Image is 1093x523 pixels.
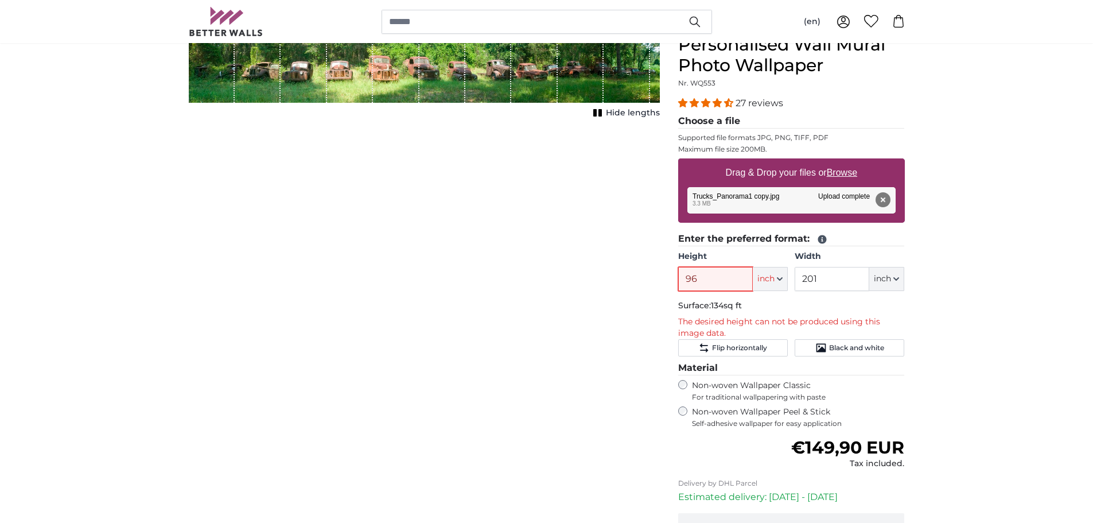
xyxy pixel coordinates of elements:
[678,339,788,357] button: Flip horizontally
[678,490,905,504] p: Estimated delivery: [DATE] - [DATE]
[795,11,830,32] button: (en)
[791,458,904,470] div: Tax included.
[753,267,788,291] button: inch
[590,105,660,121] button: Hide lengths
[189,7,263,36] img: Betterwalls
[678,145,905,154] p: Maximum file size 200MB.
[678,300,905,312] p: Surface:
[678,361,905,375] legend: Material
[829,343,884,352] span: Black and white
[678,133,905,142] p: Supported file formats JPG, PNG, TIFF, PDF
[795,339,904,357] button: Black and white
[874,273,891,285] span: inch
[869,267,904,291] button: inch
[692,393,905,402] span: For traditional wallpapering with paste
[189,34,660,121] div: 1 of 1
[757,273,775,285] span: inch
[827,168,857,177] u: Browse
[678,251,788,262] label: Height
[711,300,742,311] span: 134sq ft
[678,98,736,109] span: 4.41 stars
[692,406,905,428] label: Non-woven Wallpaper Peel & Stick
[678,79,715,87] span: Nr. WQ553
[678,316,905,339] p: The desired height can not be produced using this image data.
[736,98,783,109] span: 27 reviews
[678,479,905,488] p: Delivery by DHL Parcel
[692,380,905,402] label: Non-woven Wallpaper Classic
[712,343,767,352] span: Flip horizontally
[721,161,861,184] label: Drag & Drop your files or
[606,107,660,119] span: Hide lengths
[692,419,905,428] span: Self-adhesive wallpaper for easy application
[678,232,905,246] legend: Enter the preferred format:
[791,437,904,458] span: €149,90 EUR
[678,114,905,129] legend: Choose a file
[678,34,905,76] h1: Personalised Wall Mural Photo Wallpaper
[795,251,904,262] label: Width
